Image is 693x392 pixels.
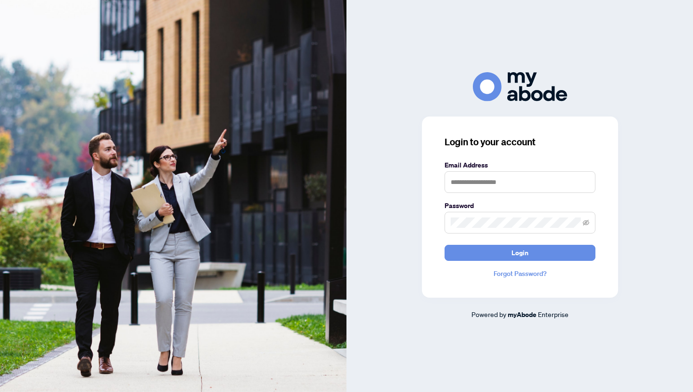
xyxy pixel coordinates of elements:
img: ma-logo [473,72,567,101]
h3: Login to your account [445,135,595,149]
a: Forgot Password? [445,268,595,279]
a: myAbode [508,309,536,320]
span: Enterprise [538,310,569,318]
label: Email Address [445,160,595,170]
label: Password [445,200,595,211]
span: Powered by [471,310,506,318]
span: eye-invisible [583,219,589,226]
span: Login [511,245,528,260]
button: Login [445,245,595,261]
